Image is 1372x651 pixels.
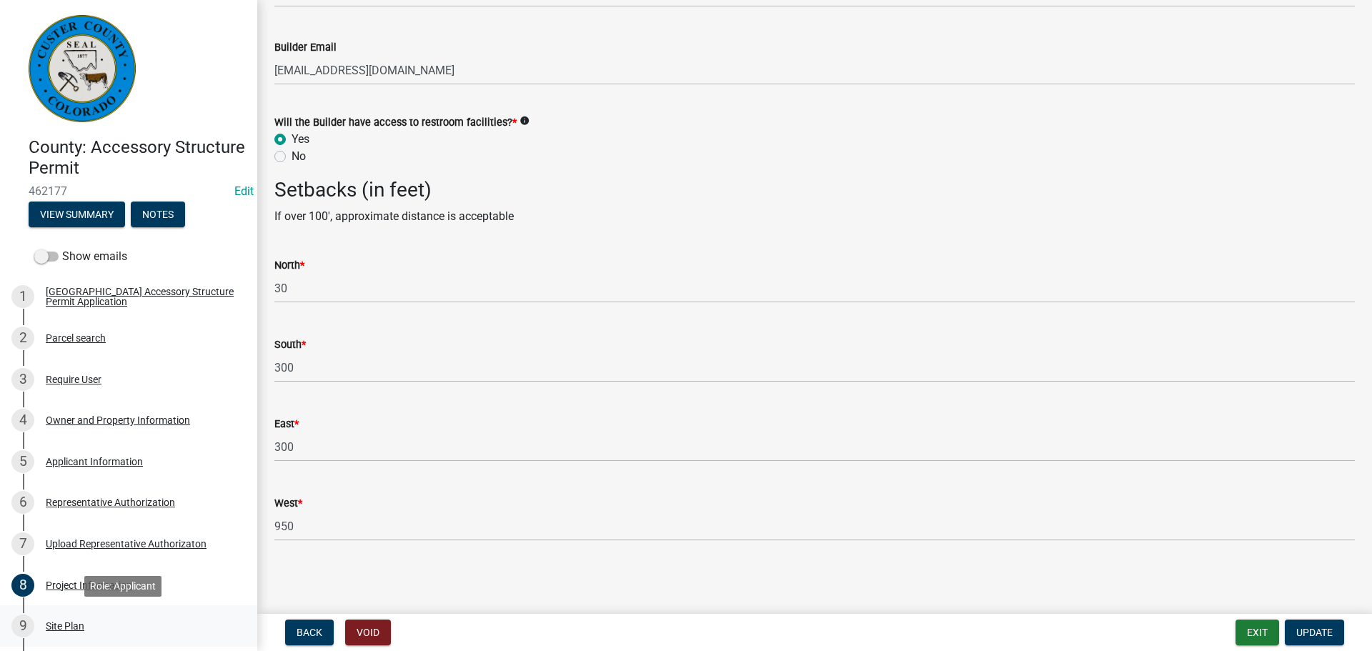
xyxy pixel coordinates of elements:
[11,450,34,473] div: 5
[29,184,229,198] span: 462177
[274,208,1355,225] p: If over 100', approximate distance is acceptable
[11,327,34,349] div: 2
[11,615,34,637] div: 9
[1296,627,1333,638] span: Update
[274,178,1355,202] h3: Setbacks (in feet)
[345,620,391,645] button: Void
[46,415,190,425] div: Owner and Property Information
[46,457,143,467] div: Applicant Information
[46,374,101,384] div: Require User
[46,497,175,507] div: Representative Authorization
[29,137,246,179] h4: County: Accessory Structure Permit
[46,287,234,307] div: [GEOGRAPHIC_DATA] Accessory Structure Permit Application
[274,118,517,128] label: Will the Builder have access to restroom facilities?
[292,148,306,165] label: No
[11,285,34,308] div: 1
[297,627,322,638] span: Back
[11,574,34,597] div: 8
[34,248,127,265] label: Show emails
[84,576,161,597] div: Role: Applicant
[131,202,185,227] button: Notes
[11,409,34,432] div: 4
[1236,620,1279,645] button: Exit
[131,209,185,221] wm-modal-confirm: Notes
[11,491,34,514] div: 6
[292,131,309,148] label: Yes
[274,499,302,509] label: West
[274,419,299,429] label: East
[234,184,254,198] a: Edit
[274,261,304,271] label: North
[274,43,337,53] label: Builder Email
[46,580,132,590] div: Project Information
[274,340,306,350] label: South
[29,209,125,221] wm-modal-confirm: Summary
[285,620,334,645] button: Back
[11,368,34,391] div: 3
[520,116,530,126] i: info
[1285,620,1344,645] button: Update
[29,15,136,122] img: Custer County, Colorado
[46,333,106,343] div: Parcel search
[46,621,84,631] div: Site Plan
[29,202,125,227] button: View Summary
[234,184,254,198] wm-modal-confirm: Edit Application Number
[46,539,207,549] div: Upload Representative Authorizaton
[11,532,34,555] div: 7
